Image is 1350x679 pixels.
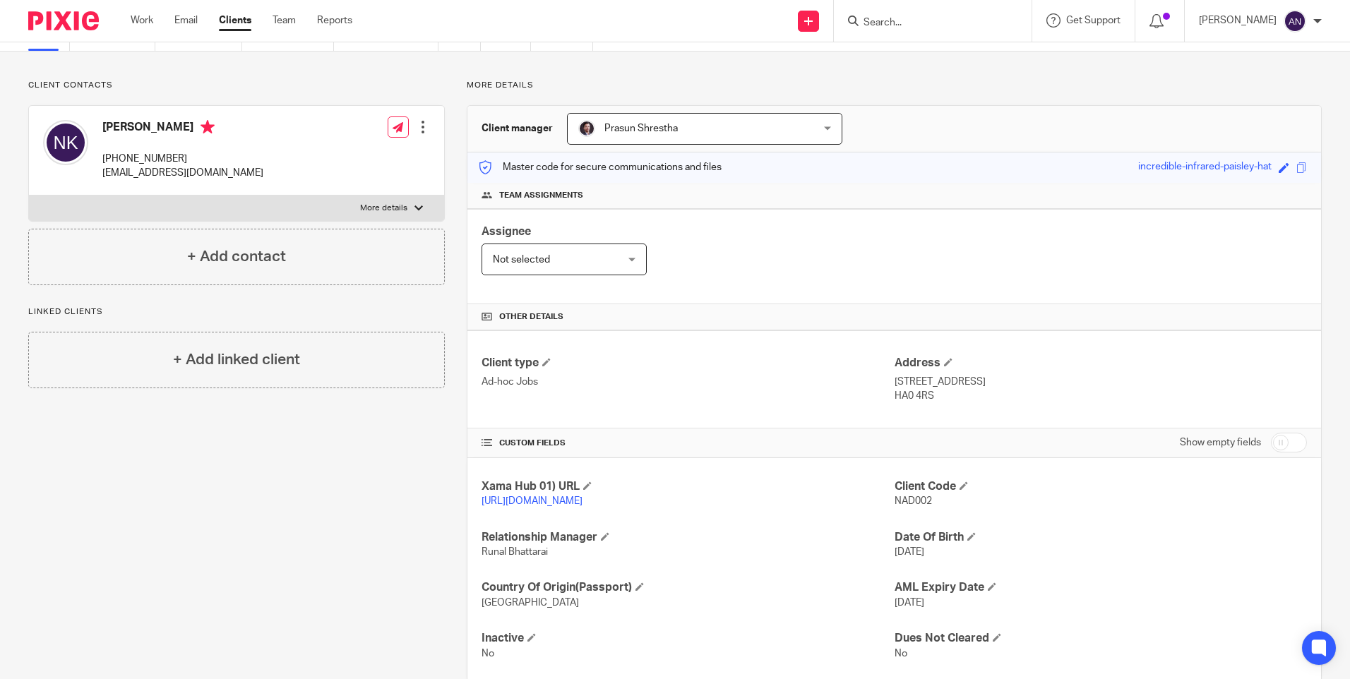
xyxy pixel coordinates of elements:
[102,166,263,180] p: [EMAIL_ADDRESS][DOMAIN_NAME]
[273,13,296,28] a: Team
[467,80,1322,91] p: More details
[895,530,1307,545] h4: Date Of Birth
[895,375,1307,389] p: [STREET_ADDRESS]
[482,580,894,595] h4: Country Of Origin(Passport)
[28,306,445,318] p: Linked clients
[28,80,445,91] p: Client contacts
[482,479,894,494] h4: Xama Hub 01) URL
[317,13,352,28] a: Reports
[895,598,924,608] span: [DATE]
[604,124,678,133] span: Prasun Shrestha
[482,496,583,506] a: [URL][DOMAIN_NAME]
[895,580,1307,595] h4: AML Expiry Date
[482,649,494,659] span: No
[493,255,550,265] span: Not selected
[895,389,1307,403] p: HA0 4RS
[482,438,894,449] h4: CUSTOM FIELDS
[219,13,251,28] a: Clients
[1138,160,1272,176] div: incredible-infrared-paisley-hat
[102,120,263,138] h4: [PERSON_NAME]
[862,17,989,30] input: Search
[1180,435,1261,450] label: Show empty fields
[187,246,286,268] h4: + Add contact
[1066,16,1121,25] span: Get Support
[201,120,215,134] i: Primary
[360,203,407,214] p: More details
[28,11,99,30] img: Pixie
[499,190,583,201] span: Team assignments
[482,375,894,389] p: Ad-hoc Jobs
[43,120,88,165] img: svg%3E
[895,547,924,557] span: [DATE]
[102,152,263,166] p: [PHONE_NUMBER]
[499,311,563,323] span: Other details
[895,631,1307,646] h4: Dues Not Cleared
[895,649,907,659] span: No
[482,121,553,136] h3: Client manager
[131,13,153,28] a: Work
[174,13,198,28] a: Email
[482,547,548,557] span: Runal Bhattarai
[1284,10,1306,32] img: svg%3E
[173,349,300,371] h4: + Add linked client
[478,160,722,174] p: Master code for secure communications and files
[482,226,531,237] span: Assignee
[895,356,1307,371] h4: Address
[895,496,932,506] span: NAD002
[482,631,894,646] h4: Inactive
[578,120,595,137] img: Capture.PNG
[1199,13,1277,28] p: [PERSON_NAME]
[482,530,894,545] h4: Relationship Manager
[482,598,579,608] span: [GEOGRAPHIC_DATA]
[895,479,1307,494] h4: Client Code
[482,356,894,371] h4: Client type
